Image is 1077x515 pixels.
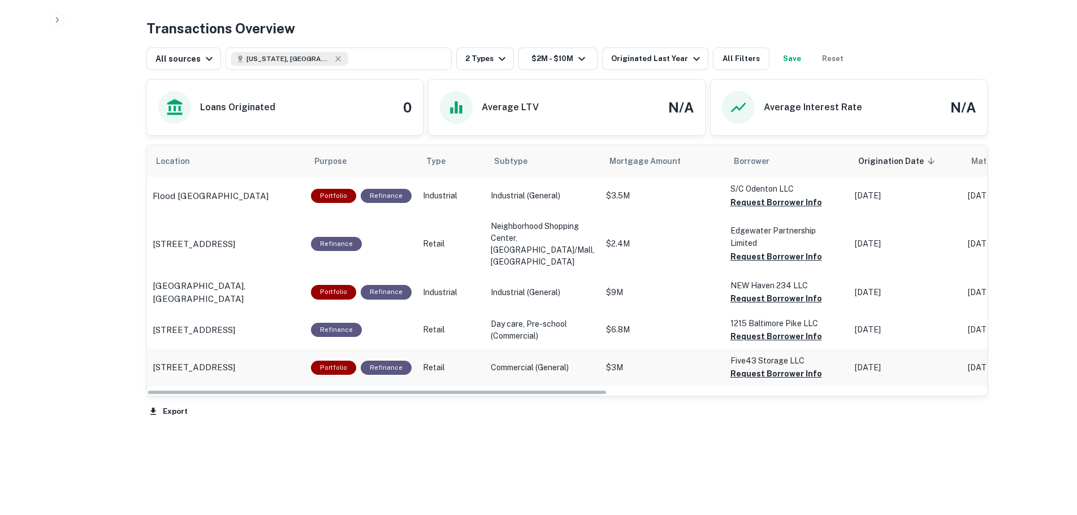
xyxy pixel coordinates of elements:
div: Maturity dates displayed may be estimated. Please contact the lender for the most accurate maturi... [971,155,1037,167]
p: [STREET_ADDRESS] [153,237,235,251]
p: $3.5M [606,190,719,202]
p: Neighborhood Shopping Center, [GEOGRAPHIC_DATA]/Mall, [GEOGRAPHIC_DATA] [491,220,595,268]
h6: Maturity Date [971,155,1026,167]
p: [DATE] [968,190,1070,202]
th: Maturity dates displayed may be estimated. Please contact the lender for the most accurate maturi... [962,145,1075,177]
div: This is a portfolio loan with 7 properties [311,189,356,203]
p: Retail [423,324,479,336]
a: [STREET_ADDRESS] [153,237,300,251]
p: Industrial (General) [491,287,595,298]
p: Edgewater Partnership Limited [730,224,844,249]
p: Industrial (General) [491,190,595,202]
button: $2M - $10M [518,47,598,70]
p: [STREET_ADDRESS] [153,323,235,337]
a: Flood [GEOGRAPHIC_DATA] [153,189,300,203]
h4: Transactions Overview [146,18,295,38]
h6: Loans Originated [200,101,275,114]
button: Request Borrower Info [730,367,822,380]
p: [DATE] [968,287,1070,298]
th: Origination Date [849,145,962,177]
p: Flood [GEOGRAPHIC_DATA] [153,189,269,203]
button: Save your search to get updates of matches that match your search criteria. [774,47,810,70]
p: Commercial (General) [491,362,595,374]
p: Day care, Pre-school (Commercial) [491,318,595,342]
button: Request Borrower Info [730,330,822,343]
th: Mortgage Amount [600,145,725,177]
th: Purpose [305,145,417,177]
th: Borrower [725,145,849,177]
p: $9M [606,287,719,298]
span: Maturity dates displayed may be estimated. Please contact the lender for the most accurate maturi... [971,155,1052,167]
h4: N/A [668,97,694,118]
p: [DATE] [855,324,957,336]
button: Reset [815,47,851,70]
p: [DATE] [855,287,957,298]
div: This loan purpose was for refinancing [361,189,412,203]
h6: Average Interest Rate [764,101,862,114]
span: Type [426,154,445,168]
button: Request Borrower Info [730,196,822,209]
div: This loan purpose was for refinancing [311,237,362,251]
th: Subtype [485,145,600,177]
span: Mortgage Amount [609,154,695,168]
button: [US_STATE], [GEOGRAPHIC_DATA] [226,47,452,70]
div: This loan purpose was for refinancing [311,323,362,337]
p: [DATE] [968,238,1070,250]
span: Subtype [494,154,527,168]
p: $3M [606,362,719,374]
p: [DATE] [855,238,957,250]
div: This is a portfolio loan with 2 properties [311,361,356,375]
h4: N/A [950,97,976,118]
p: [DATE] [968,324,1070,336]
button: Request Borrower Info [730,250,822,263]
p: $6.8M [606,324,719,336]
div: This loan purpose was for refinancing [361,285,412,299]
th: Location [147,145,305,177]
p: [DATE] [968,362,1070,374]
span: Location [156,154,205,168]
button: Originated Last Year [602,47,708,70]
p: Retail [423,238,479,250]
p: Five43 Storage LLC [730,354,844,367]
h4: 0 [403,97,412,118]
p: NEW Haven 234 LLC [730,279,844,292]
p: Retail [423,362,479,374]
button: All sources [146,47,221,70]
a: [STREET_ADDRESS] [153,361,300,374]
div: This is a portfolio loan with 2 properties [311,285,356,299]
button: 2 Types [456,47,514,70]
p: $2.4M [606,238,719,250]
th: Type [417,145,485,177]
button: Request Borrower Info [730,292,822,305]
span: [US_STATE], [GEOGRAPHIC_DATA] [246,54,331,64]
p: [DATE] [855,362,957,374]
p: [DATE] [855,190,957,202]
p: [STREET_ADDRESS] [153,361,235,374]
div: This loan purpose was for refinancing [361,361,412,375]
a: [STREET_ADDRESS] [153,323,300,337]
p: Industrial [423,287,479,298]
h6: Average LTV [482,101,539,114]
p: Industrial [423,190,479,202]
button: All Filters [713,47,769,70]
span: Origination Date [858,154,938,168]
iframe: Chat Widget [1020,425,1077,479]
div: All sources [155,52,216,66]
button: Export [146,403,191,420]
span: Purpose [314,154,361,168]
span: Borrower [734,154,769,168]
div: Originated Last Year [611,52,703,66]
a: [GEOGRAPHIC_DATA], [GEOGRAPHIC_DATA] [153,279,300,306]
p: 1215 Baltimore Pike LLC [730,317,844,330]
p: S/C Odenton LLC [730,183,844,195]
div: scrollable content [147,145,987,386]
